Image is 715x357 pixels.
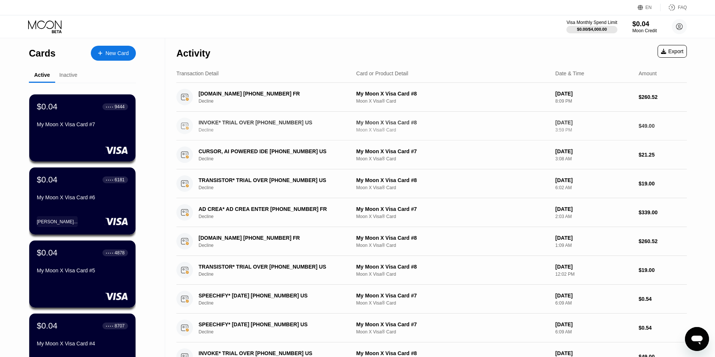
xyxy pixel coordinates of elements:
[106,106,113,108] div: ● ● ● ●
[638,209,687,215] div: $339.00
[658,45,687,58] div: Export
[37,194,128,200] div: My Moon X Visa Card #6
[176,112,687,140] div: INVOKE* TRIAL OVER [PHONE_NUMBER] USDeclineMy Moon X Visa Card #8Moon X Visa® Card[DATE]3:59 PM$4...
[638,181,687,187] div: $19.00
[176,48,210,59] div: Activity
[678,5,687,10] div: FAQ
[37,216,78,227] div: [PERSON_NAME]...
[577,27,607,31] div: $0.00 / $4,000.00
[555,127,633,133] div: 3:59 PM
[199,185,355,190] div: Decline
[638,70,656,76] div: Amount
[661,4,687,11] div: FAQ
[555,99,633,104] div: 8:09 PM
[555,177,633,183] div: [DATE]
[176,83,687,112] div: [DOMAIN_NAME] [PHONE_NUMBER] FRDeclineMy Moon X Visa Card #8Moon X Visa® Card[DATE]8:09 PM$260.52
[555,293,633,299] div: [DATE]
[632,28,657,33] div: Moon Credit
[29,48,56,59] div: Cards
[37,248,57,258] div: $0.04
[566,20,617,33] div: Visa Monthly Spend Limit$0.00/$4,000.00
[37,341,128,347] div: My Moon X Visa Card #4
[356,185,549,190] div: Moon X Visa® Card
[37,175,57,185] div: $0.04
[555,300,633,306] div: 6:09 AM
[34,72,50,78] div: Active
[199,206,344,212] div: AD CREA* AD CREA ENTER [PHONE_NUMBER] FR
[106,179,113,181] div: ● ● ● ●
[199,127,355,133] div: Decline
[632,20,657,28] div: $0.04
[199,91,344,97] div: [DOMAIN_NAME] [PHONE_NUMBER] FR
[555,156,633,161] div: 3:08 AM
[199,148,344,154] div: CURSOR, AI POWERED IDE [PHONE_NUMBER] US
[199,350,344,356] div: INVOKE* TRIAL OVER [PHONE_NUMBER] US
[356,214,549,219] div: Moon X Visa® Card
[632,20,657,33] div: $0.04Moon Credit
[176,285,687,314] div: SPEECHIFY* [DATE] [PHONE_NUMBER] USDeclineMy Moon X Visa Card #7Moon X Visa® Card[DATE]6:09 AM$0.54
[176,314,687,342] div: SPEECHIFY* [DATE] [PHONE_NUMBER] USDeclineMy Moon X Visa Card #7Moon X Visa® Card[DATE]6:09 AM$0.54
[176,70,218,76] div: Transaction Detail
[199,235,344,241] div: [DOMAIN_NAME] [PHONE_NUMBER] FR
[356,99,549,104] div: Moon X Visa® Card
[661,48,683,54] div: Export
[685,327,709,351] iframe: Button to launch messaging window
[646,5,652,10] div: EN
[114,177,125,182] div: 6181
[356,148,549,154] div: My Moon X Visa Card #7
[356,350,549,356] div: My Moon X Visa Card #8
[105,50,129,57] div: New Card
[106,252,113,254] div: ● ● ● ●
[555,243,633,248] div: 1:09 AM
[638,238,687,244] div: $260.52
[114,323,125,329] div: 8707
[356,300,549,306] div: Moon X Visa® Card
[176,227,687,256] div: [DOMAIN_NAME] [PHONE_NUMBER] FRDeclineMy Moon X Visa Card #8Moon X Visa® Card[DATE]1:09 AM$260.52
[555,321,633,327] div: [DATE]
[356,156,549,161] div: Moon X Visa® Card
[114,250,125,255] div: 4878
[199,329,355,335] div: Decline
[199,293,344,299] div: SPEECHIFY* [DATE] [PHONE_NUMBER] US
[356,293,549,299] div: My Moon X Visa Card #7
[199,99,355,104] div: Decline
[176,140,687,169] div: CURSOR, AI POWERED IDE [PHONE_NUMBER] USDeclineMy Moon X Visa Card #7Moon X Visa® Card[DATE]3:08 ...
[555,119,633,125] div: [DATE]
[566,20,617,25] div: Visa Monthly Spend Limit
[555,206,633,212] div: [DATE]
[555,329,633,335] div: 6:09 AM
[114,104,125,109] div: 9444
[356,127,549,133] div: Moon X Visa® Card
[638,123,687,129] div: $49.00
[638,296,687,302] div: $0.54
[91,46,136,61] div: New Card
[59,72,77,78] div: Inactive
[638,94,687,100] div: $260.52
[199,243,355,248] div: Decline
[176,169,687,198] div: TRANSISTOR* TRIAL OVER [PHONE_NUMBER] USDeclineMy Moon X Visa Card #8Moon X Visa® Card[DATE]6:02 ...
[37,121,128,127] div: My Moon X Visa Card #7
[199,300,355,306] div: Decline
[356,70,408,76] div: Card or Product Detail
[37,219,78,224] div: [PERSON_NAME]...
[555,264,633,270] div: [DATE]
[638,4,661,11] div: EN
[555,148,633,154] div: [DATE]
[199,264,344,270] div: TRANSISTOR* TRIAL OVER [PHONE_NUMBER] US
[356,329,549,335] div: Moon X Visa® Card
[555,350,633,356] div: [DATE]
[37,267,128,273] div: My Moon X Visa Card #5
[555,272,633,277] div: 12:02 PM
[356,243,549,248] div: Moon X Visa® Card
[176,198,687,227] div: AD CREA* AD CREA ENTER [PHONE_NUMBER] FRDeclineMy Moon X Visa Card #7Moon X Visa® Card[DATE]2:03 ...
[356,206,549,212] div: My Moon X Visa Card #7
[356,235,549,241] div: My Moon X Visa Card #8
[37,102,57,112] div: $0.04
[356,321,549,327] div: My Moon X Visa Card #7
[356,272,549,277] div: Moon X Visa® Card
[638,152,687,158] div: $21.25
[356,119,549,125] div: My Moon X Visa Card #8
[199,321,344,327] div: SPEECHIFY* [DATE] [PHONE_NUMBER] US
[356,177,549,183] div: My Moon X Visa Card #8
